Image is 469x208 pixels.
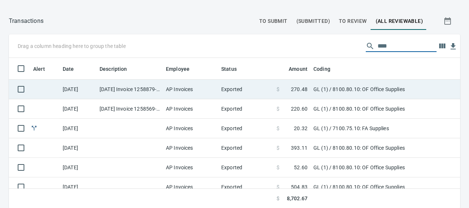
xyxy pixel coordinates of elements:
[291,86,308,93] span: 270.48
[163,80,218,99] td: AP Invoices
[294,125,308,132] span: 20.32
[339,17,367,26] span: To Review
[277,105,279,112] span: $
[218,177,274,197] td: Exported
[97,99,163,119] td: [DATE] Invoice 1258569-0 from OPNW - Office Products Nationwide (1-29901)
[100,65,137,73] span: Description
[63,65,74,73] span: Date
[218,99,274,119] td: Exported
[437,41,448,52] button: Choose columns to display
[33,65,55,73] span: Alert
[166,65,190,73] span: Employee
[163,119,218,138] td: AP Invoices
[277,86,279,93] span: $
[218,119,274,138] td: Exported
[294,164,308,171] span: 52.60
[279,65,308,73] span: Amount
[30,126,38,131] span: Split transaction
[277,164,279,171] span: $
[448,41,459,52] button: Download table
[9,17,44,25] nav: breadcrumb
[289,65,308,73] span: Amount
[166,65,199,73] span: Employee
[313,65,340,73] span: Coding
[277,125,279,132] span: $
[100,65,127,73] span: Description
[60,80,97,99] td: [DATE]
[163,138,218,158] td: AP Invoices
[163,177,218,197] td: AP Invoices
[163,158,218,177] td: AP Invoices
[60,119,97,138] td: [DATE]
[277,183,279,191] span: $
[18,42,126,50] p: Drag a column heading here to group the table
[313,65,330,73] span: Coding
[60,138,97,158] td: [DATE]
[60,177,97,197] td: [DATE]
[376,17,423,26] span: (All Reviewable)
[163,99,218,119] td: AP Invoices
[259,17,288,26] span: To Submit
[291,183,308,191] span: 504.83
[60,99,97,119] td: [DATE]
[33,65,45,73] span: Alert
[218,138,274,158] td: Exported
[63,65,84,73] span: Date
[221,65,237,73] span: Status
[221,65,246,73] span: Status
[437,12,460,30] button: Show transactions within a particular date range
[60,158,97,177] td: [DATE]
[296,17,330,26] span: (Submitted)
[277,144,279,152] span: $
[9,17,44,25] p: Transactions
[97,80,163,99] td: [DATE] Invoice 1258879-0 from OPNW - Office Products Nationwide (1-29901)
[287,194,308,202] span: 8,702.67
[291,105,308,112] span: 220.60
[218,80,274,99] td: Exported
[291,144,308,152] span: 393.11
[277,194,279,202] span: $
[218,158,274,177] td: Exported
